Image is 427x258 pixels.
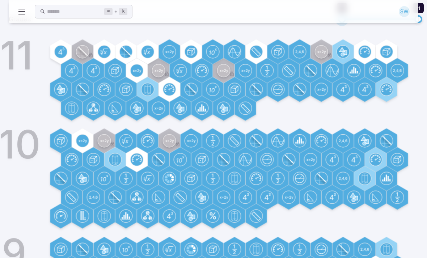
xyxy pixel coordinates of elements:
[0,36,33,75] h1: 11
[104,7,127,16] div: +
[119,8,127,15] kbd: k
[417,5,420,11] span: 11
[104,8,113,15] kbd: ⌘
[399,6,410,17] div: SW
